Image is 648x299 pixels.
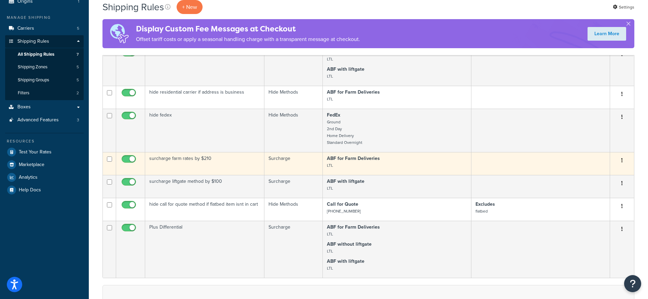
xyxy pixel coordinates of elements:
small: LTL [327,185,333,191]
a: Shipping Rules [5,35,84,48]
li: Filters [5,87,84,99]
small: [PHONE_NUMBER] [327,208,361,214]
td: surcharge liftgate method by $100 [145,175,264,198]
span: Test Your Rates [19,149,52,155]
span: 5 [77,77,79,83]
div: Resources [5,138,84,144]
td: surcharge farm rates by $210 [145,152,264,175]
a: Analytics [5,171,84,184]
li: Carriers [5,22,84,35]
a: Boxes [5,101,84,113]
a: Marketplace [5,159,84,171]
li: Shipping Zones [5,61,84,73]
span: Analytics [19,175,38,180]
td: Hide Methods [264,46,323,86]
td: hide call for quote method if flatbed item isnt in cart [145,198,264,221]
strong: FedEx [327,111,340,119]
td: Surcharge [264,221,323,278]
span: Help Docs [19,187,41,193]
td: hide business carriers if address is residential [145,46,264,86]
span: 5 [77,26,79,31]
a: Help Docs [5,184,84,196]
span: Advanced Features [17,117,59,123]
strong: ABF with liftgate [327,178,364,185]
h1: Shipping Rules [102,0,164,14]
a: Filters 2 [5,87,84,99]
small: LTL [327,73,333,79]
small: LTL [327,231,333,237]
strong: ABF for Farm Deliveries [327,155,380,162]
span: Shipping Groups [18,77,49,83]
div: Manage Shipping [5,15,84,21]
strong: ABF for Farm Deliveries [327,223,380,231]
td: Plus Differential [145,221,264,278]
a: All Shipping Rules 7 [5,48,84,61]
td: Hide Methods [264,198,323,221]
small: LTL [327,162,333,168]
a: Test Your Rates [5,146,84,158]
p: Offset tariff costs or apply a seasonal handling charge with a transparent message at checkout. [136,35,360,44]
img: duties-banner-06bc72dcb5fe05cb3f9472aba00be2ae8eb53ab6f0d8bb03d382ba314ac3c341.png [102,19,136,48]
span: 7 [77,52,79,57]
strong: Excludes [475,201,495,208]
span: Filters [18,90,29,96]
span: 5 [77,64,79,70]
span: Marketplace [19,162,44,168]
a: Learn More [588,27,626,41]
small: Ground 2nd Day Home Delivery Standard Overnight [327,119,362,146]
strong: ABF with liftgate [327,66,364,73]
a: Advanced Features 3 [5,114,84,126]
h4: Display Custom Fee Messages at Checkout [136,23,360,35]
span: 2 [77,90,79,96]
strong: ABF for Farm Deliveries [327,89,380,96]
span: 3 [77,117,79,123]
li: Shipping Groups [5,74,84,86]
small: LTL [327,265,333,271]
li: Advanced Features [5,114,84,126]
li: Shipping Rules [5,35,84,100]
small: flatbed [475,208,488,214]
td: Hide Methods [264,86,323,109]
td: hide fedex [145,109,264,152]
a: Shipping Groups 5 [5,74,84,86]
button: Open Resource Center [624,275,641,292]
span: Boxes [17,104,31,110]
td: Surcharge [264,152,323,175]
td: Hide Methods [264,109,323,152]
span: Shipping Rules [17,39,49,44]
small: LTL [327,56,333,62]
span: Carriers [17,26,34,31]
strong: ABF with liftgate [327,258,364,265]
a: Settings [613,2,634,12]
span: Shipping Zones [18,64,47,70]
small: LTL [327,248,333,254]
a: Shipping Zones 5 [5,61,84,73]
a: Carriers 5 [5,22,84,35]
td: hide residential carrier if address is business [145,86,264,109]
strong: ABF without liftgate [327,241,372,248]
small: LTL [327,96,333,102]
span: All Shipping Rules [18,52,54,57]
td: Surcharge [264,175,323,198]
li: All Shipping Rules [5,48,84,61]
strong: Call for Quote [327,201,358,208]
